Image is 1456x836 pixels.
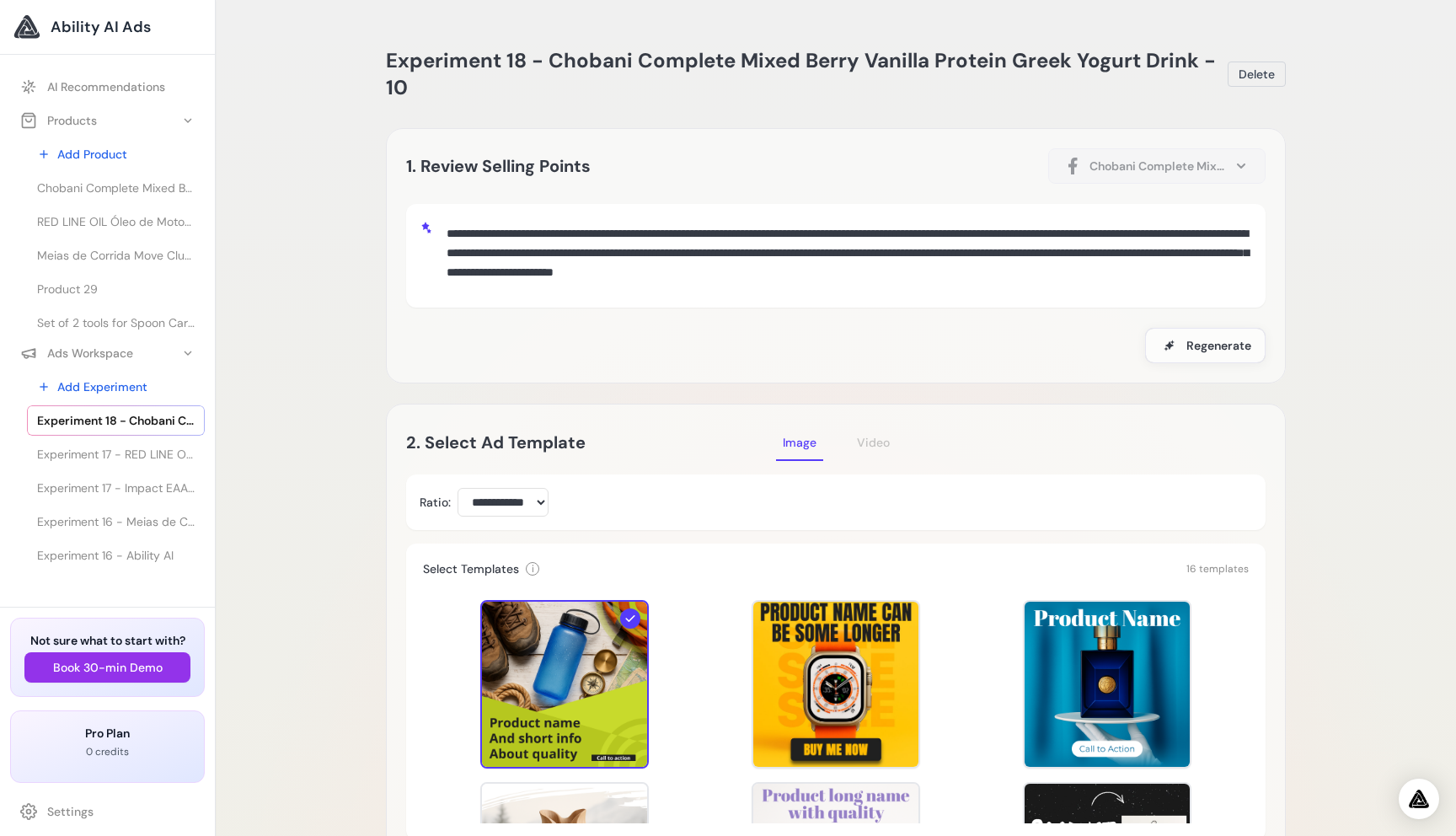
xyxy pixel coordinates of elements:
[27,274,205,304] a: Product 29
[24,652,190,683] button: Book 30-min Demo
[532,562,534,576] span: i
[386,47,1216,100] span: Experiment 18 - Chobani Complete Mixed Berry Vanilla Protein Greek Yogurt Drink - 10
[27,540,205,571] a: Experiment 16 - Ability AI
[27,372,205,402] a: Add Experiment
[406,153,591,180] h2: 1. Review Selling Points
[850,424,897,461] button: Video
[423,560,519,577] h3: Select Templates
[27,240,205,271] a: Meias de Corrida Move Club da MP (1 un.) - Laranja | MYPROTEIN™
[20,112,97,129] div: Products
[1145,328,1266,363] button: Regenerate
[27,173,205,203] a: Chobani Complete Mixed Berry Vanilla Protein Greek Yogurt Drink - 10
[37,480,195,496] span: Experiment 17 - Impact EAA Tablets | MYPROTEIN™
[27,139,205,169] a: Add Product
[37,513,195,530] span: Experiment 16 - Meias de Corrida Move Club da MP (1 un.) - Laranja | MYPROTEIN™
[51,15,151,39] span: Ability AI Ads
[37,547,174,564] span: Experiment 16 - Ability AI
[24,632,190,649] h3: Not sure what to start with?
[1239,66,1275,83] span: Delete
[27,439,205,469] a: Experiment 17 - RED LINE OIL Óleo de Motor 5W30 API SN+ PROFESSIONAL-SERIES - 0,946...
[1186,562,1249,576] span: 16 templates
[37,180,195,196] span: Chobani Complete Mixed Berry Vanilla Protein Greek Yogurt Drink - 10
[10,72,205,102] a: AI Recommendations
[37,446,195,463] span: Experiment 17 - RED LINE OIL Óleo de Motor 5W30 API SN+ PROFESSIONAL-SERIES - 0,946...
[13,13,201,40] a: Ability AI Ads
[27,308,205,338] a: Set of 2 tools for Spoon Carving Set knife for left handed – BeaverCraft Tools
[27,206,205,237] a: RED LINE OIL Óleo de Motor 5W30 API SN+ PROFESSIONAL-SERIES - 0,946...
[27,405,205,436] a: Experiment 18 - Chobani Complete Mixed Berry Vanilla Protein Greek Yogurt Drink - 10
[10,796,205,827] a: Settings
[27,473,205,503] a: Experiment 17 - Impact EAA Tablets | MYPROTEIN™
[37,281,98,297] span: Product 29
[406,429,776,456] h2: 2. Select Ad Template
[1089,158,1224,174] span: Chobani Complete Mixed Berry Vanilla Protein Greek Yogurt Drink - 10
[1399,779,1439,819] div: Open Intercom Messenger
[24,725,190,742] h3: Pro Plan
[24,745,190,758] p: 0 credits
[783,435,816,450] span: Image
[20,345,133,362] div: Ads Workspace
[37,213,195,230] span: RED LINE OIL Óleo de Motor 5W30 API SN+ PROFESSIONAL-SERIES - 0,946...
[10,105,205,136] button: Products
[420,494,451,511] label: Ratio:
[1048,148,1266,184] button: Chobani Complete Mixed Berry Vanilla Protein Greek Yogurt Drink - 10
[1186,337,1251,354] span: Regenerate
[10,338,205,368] button: Ads Workspace
[857,435,890,450] span: Video
[37,314,195,331] span: Set of 2 tools for Spoon Carving Set knife for left handed – BeaverCraft Tools
[1228,62,1286,87] button: Delete
[37,247,195,264] span: Meias de Corrida Move Club da MP (1 un.) - Laranja | MYPROTEIN™
[27,506,205,537] a: Experiment 16 - Meias de Corrida Move Club da MP (1 un.) - Laranja | MYPROTEIN™
[776,424,823,461] button: Image
[37,412,195,429] span: Experiment 18 - Chobani Complete Mixed Berry Vanilla Protein Greek Yogurt Drink - 10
